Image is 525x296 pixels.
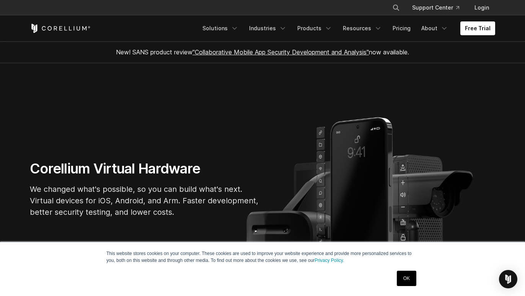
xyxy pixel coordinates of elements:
[30,24,91,33] a: Corellium Home
[397,271,416,286] a: OK
[192,48,369,56] a: "Collaborative Mobile App Security Development and Analysis"
[383,1,495,15] div: Navigation Menu
[460,21,495,35] a: Free Trial
[388,21,415,35] a: Pricing
[338,21,386,35] a: Resources
[315,258,344,263] a: Privacy Policy.
[468,1,495,15] a: Login
[198,21,243,35] a: Solutions
[293,21,337,35] a: Products
[106,250,419,264] p: This website stores cookies on your computer. These cookies are used to improve your website expe...
[406,1,465,15] a: Support Center
[417,21,453,35] a: About
[116,48,409,56] span: New! SANS product review now available.
[499,270,517,288] div: Open Intercom Messenger
[198,21,495,35] div: Navigation Menu
[30,160,259,177] h1: Corellium Virtual Hardware
[245,21,291,35] a: Industries
[30,183,259,218] p: We changed what's possible, so you can build what's next. Virtual devices for iOS, Android, and A...
[389,1,403,15] button: Search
